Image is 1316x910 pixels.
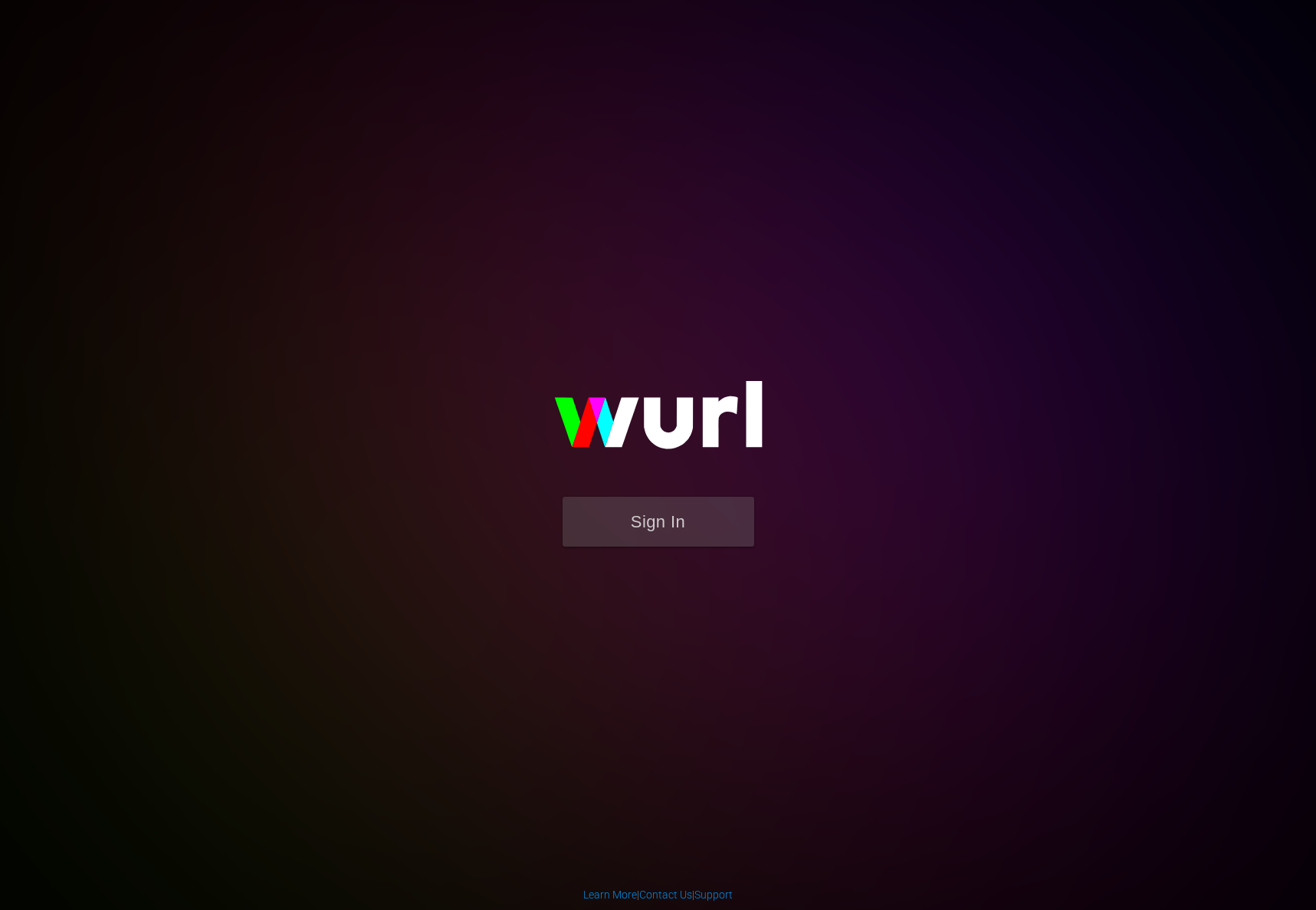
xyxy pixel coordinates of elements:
button: Sign In [563,497,754,547]
a: Learn More [583,889,637,901]
img: wurl-logo-on-black-223613ac3d8ba8fe6dc639794a292ebdb59501304c7dfd60c99c58986ef67473.svg [505,348,812,497]
a: Contact Us [639,889,692,901]
div: | | [583,887,733,902]
a: Support [694,889,733,901]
